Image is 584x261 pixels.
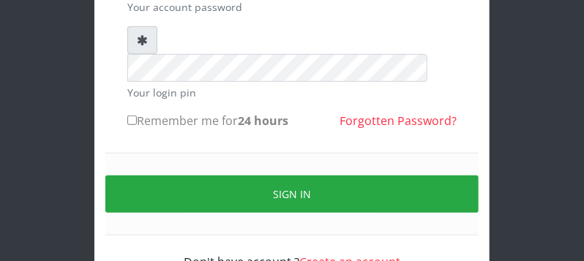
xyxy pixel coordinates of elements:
a: Forgotten Password? [340,113,457,129]
input: Remember me for24 hours [127,116,137,125]
label: Remember me for [127,112,288,129]
button: Sign in [105,175,479,213]
b: 24 hours [238,113,288,129]
small: Your login pin [127,85,457,100]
